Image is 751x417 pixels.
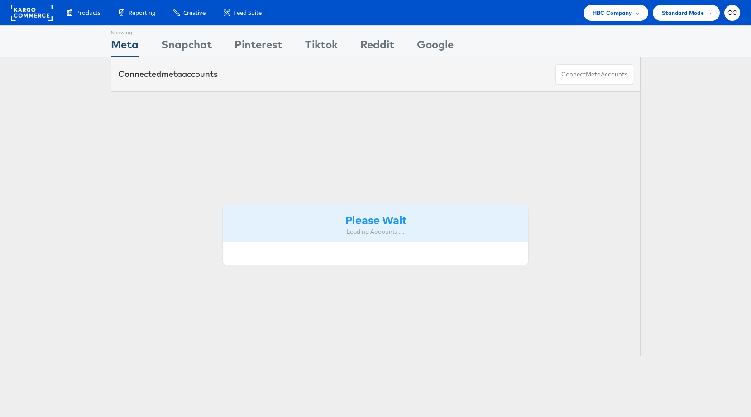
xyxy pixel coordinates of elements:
[360,37,394,57] div: Reddit
[76,9,100,17] span: Products
[161,69,182,79] span: meta
[161,37,212,57] div: Snapchat
[593,8,632,18] span: HBC Company
[345,212,406,227] strong: Please Wait
[555,64,633,85] button: ConnectmetaAccounts
[234,37,282,57] div: Pinterest
[417,37,454,57] div: Google
[586,70,601,79] span: meta
[230,227,522,236] div: Loading Accounts ....
[183,9,206,17] span: Creative
[234,9,262,17] span: Feed Suite
[305,37,338,57] div: Tiktok
[118,68,218,80] div: Connected accounts
[129,9,155,17] span: Reporting
[662,8,704,18] span: Standard Mode
[111,37,139,57] div: Meta
[111,26,139,37] div: Showing
[727,10,737,16] span: OC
